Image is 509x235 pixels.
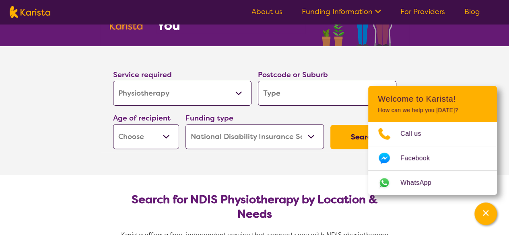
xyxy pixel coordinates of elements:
[113,113,171,123] label: Age of recipient
[185,113,233,123] label: Funding type
[474,202,497,225] button: Channel Menu
[258,81,396,106] input: Type
[400,152,439,164] span: Facebook
[368,171,497,195] a: Web link opens in a new tab.
[251,7,282,16] a: About us
[378,107,487,114] p: How can we help you [DATE]?
[378,94,487,104] h2: Welcome to Karista!
[400,128,431,140] span: Call us
[400,177,441,189] span: WhatsApp
[10,6,50,18] img: Karista logo
[120,192,390,221] h2: Search for NDIS Physiotherapy by Location & Needs
[302,7,381,16] a: Funding Information
[464,7,480,16] a: Blog
[258,70,328,80] label: Postcode or Suburb
[330,125,396,149] button: Search
[368,86,497,195] div: Channel Menu
[400,7,445,16] a: For Providers
[113,70,172,80] label: Service required
[368,122,497,195] ul: Choose channel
